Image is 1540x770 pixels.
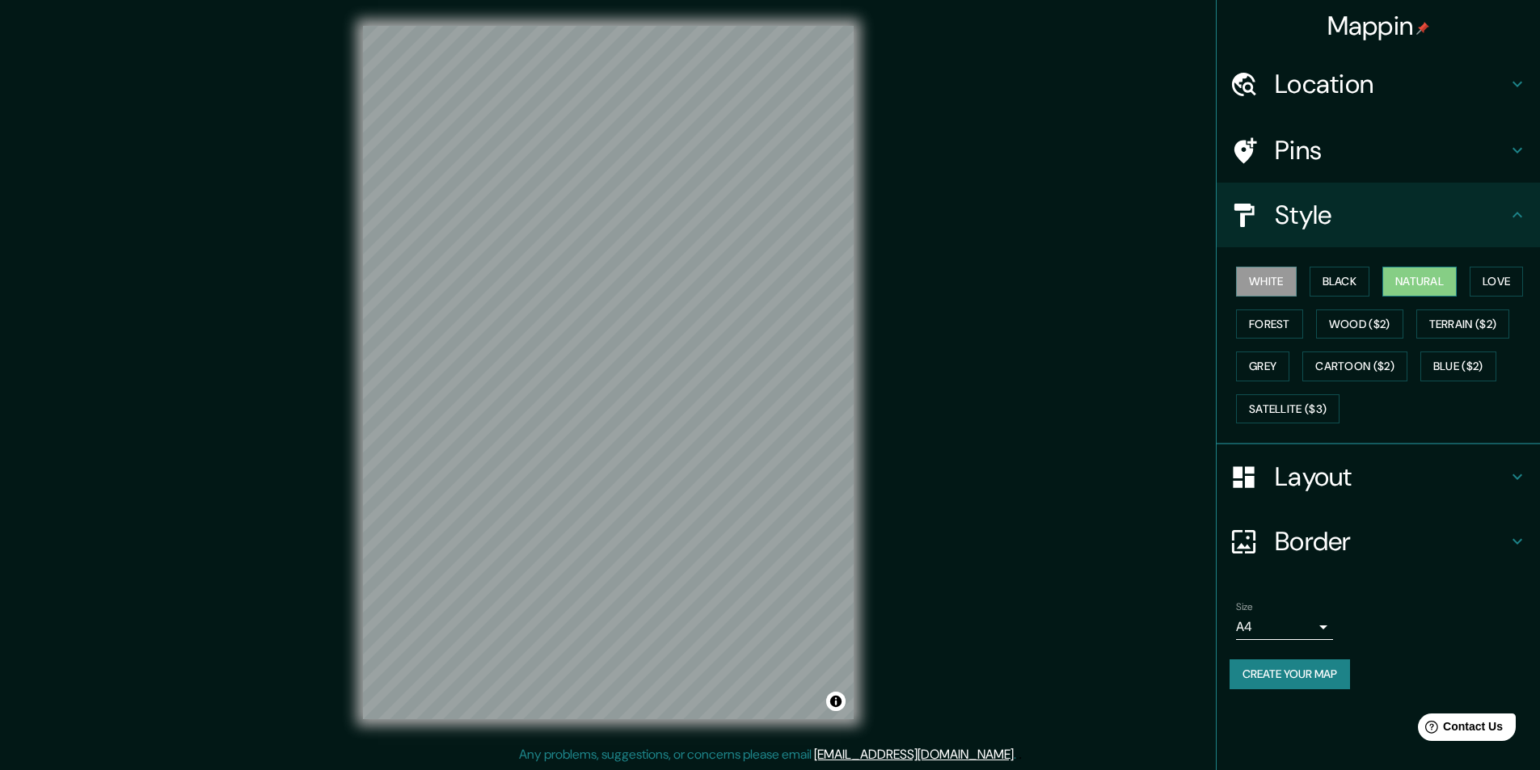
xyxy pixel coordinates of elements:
[1236,267,1297,297] button: White
[1420,351,1496,381] button: Blue ($2)
[814,746,1014,763] a: [EMAIL_ADDRESS][DOMAIN_NAME]
[1275,68,1508,100] h4: Location
[1016,745,1019,764] div: .
[1236,309,1303,339] button: Forest
[1236,614,1333,640] div: A4
[1236,351,1289,381] button: Grey
[1275,199,1508,231] h4: Style
[363,26,854,719] canvas: Map
[1275,461,1508,493] h4: Layout
[826,692,846,711] button: Toggle attribution
[1217,183,1540,247] div: Style
[1275,525,1508,558] h4: Border
[1396,707,1522,752] iframe: Help widget launcher
[1302,351,1407,381] button: Cartoon ($2)
[1230,659,1350,689] button: Create your map
[519,745,1016,764] p: Any problems, suggestions, or concerns please email .
[1236,600,1253,614] label: Size
[1316,309,1403,339] button: Wood ($2)
[1327,10,1430,42] h4: Mappin
[1275,134,1508,166] h4: Pins
[1470,267,1523,297] button: Love
[1217,52,1540,116] div: Location
[1416,309,1510,339] button: Terrain ($2)
[1217,444,1540,509] div: Layout
[1236,394,1340,424] button: Satellite ($3)
[1310,267,1370,297] button: Black
[1019,745,1022,764] div: .
[1217,118,1540,183] div: Pins
[1416,22,1429,35] img: pin-icon.png
[1382,267,1457,297] button: Natural
[1217,509,1540,574] div: Border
